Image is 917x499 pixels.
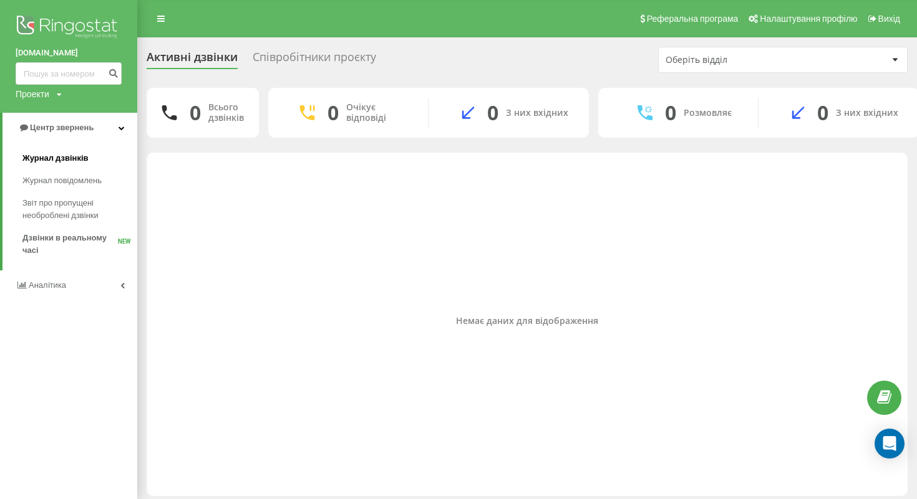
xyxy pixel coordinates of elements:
[208,102,244,123] div: Всього дзвінків
[16,47,122,59] a: [DOMAIN_NAME]
[22,232,118,257] span: Дзвінки в реальному часі
[327,101,339,125] div: 0
[16,62,122,85] input: Пошук за номером
[666,55,815,65] div: Оберіть відділ
[346,102,409,123] div: Очікує відповіді
[22,192,137,227] a: Звіт про пропущені необроблені дзвінки
[16,88,49,100] div: Проекти
[30,123,94,132] span: Центр звернень
[878,14,900,24] span: Вихід
[684,108,732,118] div: Розмовляє
[22,174,102,187] span: Журнал повідомлень
[875,429,905,459] div: Open Intercom Messenger
[22,197,131,222] span: Звіт про пропущені необроблені дзвінки
[16,12,122,44] img: Ringostat logo
[487,101,498,125] div: 0
[665,101,676,125] div: 0
[157,316,898,326] div: Немає даних для відображення
[647,14,739,24] span: Реферальна програма
[29,280,66,290] span: Аналiтика
[22,169,137,192] a: Журнал повідомлень
[22,227,137,262] a: Дзвінки в реальному часіNEW
[506,108,568,118] div: З них вхідних
[760,14,857,24] span: Налаштування профілю
[2,113,137,143] a: Центр звернень
[253,50,376,70] div: Співробітники проєкту
[147,50,238,70] div: Активні дзвінки
[22,152,89,164] span: Журнал дзвінків
[22,147,137,169] a: Журнал дзвінків
[817,101,828,125] div: 0
[190,101,201,125] div: 0
[836,108,898,118] div: З них вхідних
